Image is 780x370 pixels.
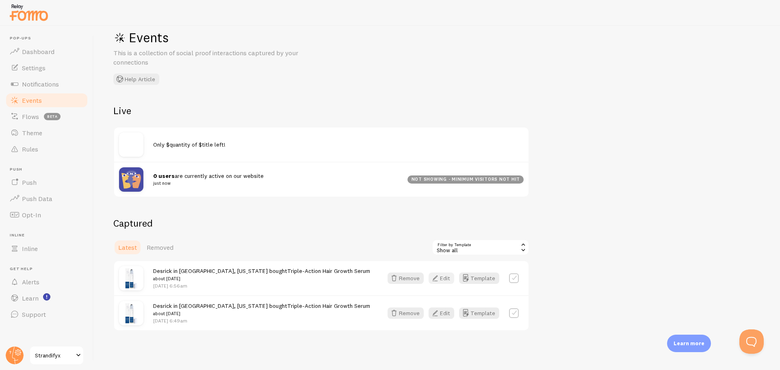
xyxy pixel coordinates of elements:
button: Template [459,307,499,319]
button: Remove [388,273,424,284]
span: Strandifyx [35,351,74,360]
span: Settings [22,64,45,72]
div: Learn more [667,335,711,352]
a: Events [5,92,89,108]
p: This is a collection of social proof interactions captured by your connections [113,48,308,67]
span: Flows [22,113,39,121]
span: Inline [10,233,89,238]
iframe: Help Scout Beacon - Open [739,329,764,354]
h1: Events [113,29,357,46]
svg: <p>Watch New Feature Tutorials!</p> [43,293,50,301]
a: Edit [429,273,459,284]
a: Theme [5,125,89,141]
a: Support [5,306,89,322]
span: Only $quantity of $title left! [153,141,225,148]
a: Notifications [5,76,89,92]
span: Alerts [22,278,39,286]
button: Template [459,273,499,284]
img: BEBodywise_1464_x_600_px_1600_x_1599_px_small.jpg [119,266,143,290]
span: Learn [22,294,39,302]
a: Learn [5,290,89,306]
span: Push Data [22,195,52,203]
a: Opt-In [5,207,89,223]
h2: Captured [113,217,529,229]
a: Removed [142,239,178,255]
span: Theme [22,129,42,137]
img: fomo-relay-logo-orange.svg [9,2,49,23]
span: Desrick in [GEOGRAPHIC_DATA], [US_STATE] bought [153,267,370,282]
span: Inline [22,245,38,253]
div: not showing - minimum visitors not hit [407,175,524,184]
button: Remove [388,307,424,319]
span: Push [10,167,89,172]
img: pageviews.png [119,167,143,192]
small: about [DATE] [153,275,370,282]
a: Push Data [5,190,89,207]
a: Edit [429,307,459,319]
small: just now [153,180,398,187]
a: Latest [113,239,142,255]
p: Learn more [674,340,704,347]
button: Edit [429,307,454,319]
a: Settings [5,60,89,76]
a: Push [5,174,89,190]
button: Help Article [113,74,159,85]
small: about [DATE] [153,310,370,317]
span: beta [44,113,61,120]
span: Latest [118,243,137,251]
p: [DATE] 6:49am [153,317,370,324]
a: Strandifyx [29,346,84,365]
span: Rules [22,145,38,153]
p: [DATE] 6:56am [153,282,370,289]
button: Edit [429,273,454,284]
a: Triple-Action Hair Growth Serum [287,267,370,275]
span: Pop-ups [10,36,89,41]
img: no_image.svg [119,132,143,157]
span: Support [22,310,46,318]
span: Dashboard [22,48,54,56]
span: Opt-In [22,211,41,219]
a: Triple-Action Hair Growth Serum [287,302,370,309]
h2: Live [113,104,529,117]
span: Get Help [10,266,89,272]
img: BEBodywise_1464_x_600_px_1600_x_1599_px_small.jpg [119,301,143,325]
a: Dashboard [5,43,89,60]
a: Flows beta [5,108,89,125]
a: Inline [5,240,89,257]
a: Alerts [5,274,89,290]
a: Rules [5,141,89,157]
span: Notifications [22,80,59,88]
strong: 0 users [153,172,175,180]
span: Removed [147,243,173,251]
span: Events [22,96,42,104]
span: are currently active on our website [153,172,398,187]
div: Show all [432,239,529,255]
span: Push [22,178,37,186]
span: Desrick in [GEOGRAPHIC_DATA], [US_STATE] bought [153,302,370,317]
